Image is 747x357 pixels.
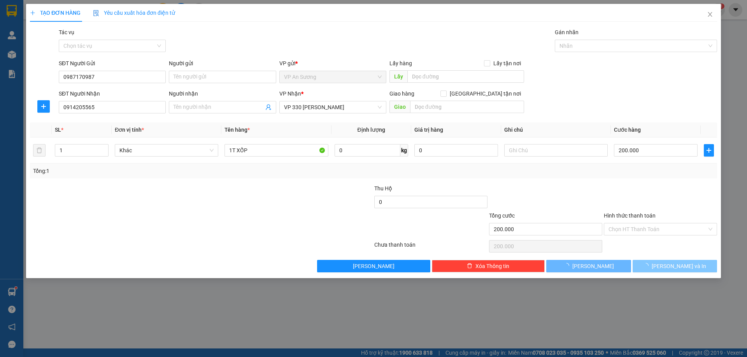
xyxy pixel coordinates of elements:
span: Giao [389,101,410,113]
button: [PERSON_NAME] [546,260,631,272]
span: Lấy [389,70,407,83]
button: [PERSON_NAME] và In [633,260,717,272]
span: Khác [119,145,214,156]
span: Tên hàng [224,127,250,133]
span: Định lượng [358,127,385,133]
span: Tổng cước [489,212,515,219]
div: Tổng: 1 [33,167,288,175]
button: delete [33,144,46,157]
span: VP 330 Lê Duẫn [284,101,382,113]
span: TẠO ĐƠN HÀNG [30,10,81,16]
span: user-add [265,104,272,110]
span: plus [38,103,49,110]
input: VD: Bàn, Ghế [224,144,328,157]
span: delete [467,263,472,269]
span: VP Nhận [279,91,301,97]
input: Dọc đường [410,101,524,113]
div: SĐT Người Nhận [59,89,166,98]
input: Ghi Chú [504,144,608,157]
label: Gán nhãn [555,29,579,35]
span: [PERSON_NAME] [572,262,614,270]
img: icon [93,10,99,16]
span: Đơn vị tính [115,127,144,133]
label: Hình thức thanh toán [604,212,656,219]
span: Thu Hộ [374,185,392,192]
span: Lấy tận nơi [490,59,524,68]
button: [PERSON_NAME] [317,260,430,272]
span: VP An Sương [284,71,382,83]
span: Giao hàng [389,91,414,97]
button: plus [704,144,714,157]
span: Yêu cầu xuất hóa đơn điện tử [93,10,175,16]
div: Người gửi [169,59,276,68]
span: close [707,11,713,17]
div: VP gửi [279,59,386,68]
span: plus [704,147,714,153]
div: Người nhận [169,89,276,98]
span: Giá trị hàng [414,127,443,133]
span: [PERSON_NAME] [353,262,395,270]
span: [GEOGRAPHIC_DATA] tận nơi [447,89,524,98]
span: plus [30,10,35,16]
div: SĐT Người Gửi [59,59,166,68]
span: Lấy hàng [389,60,412,66]
input: 0 [414,144,498,157]
span: loading [564,263,572,268]
th: Ghi chú [501,122,611,138]
input: Dọc đường [407,70,524,83]
span: Cước hàng [614,127,641,133]
label: Tác vụ [59,29,74,35]
button: plus [37,100,50,113]
div: Chưa thanh toán [373,240,488,254]
span: kg [400,144,408,157]
span: Xóa Thông tin [475,262,509,270]
span: loading [643,263,652,268]
button: deleteXóa Thông tin [432,260,545,272]
span: SL [55,127,61,133]
button: Close [699,4,721,26]
span: [PERSON_NAME] và In [652,262,706,270]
